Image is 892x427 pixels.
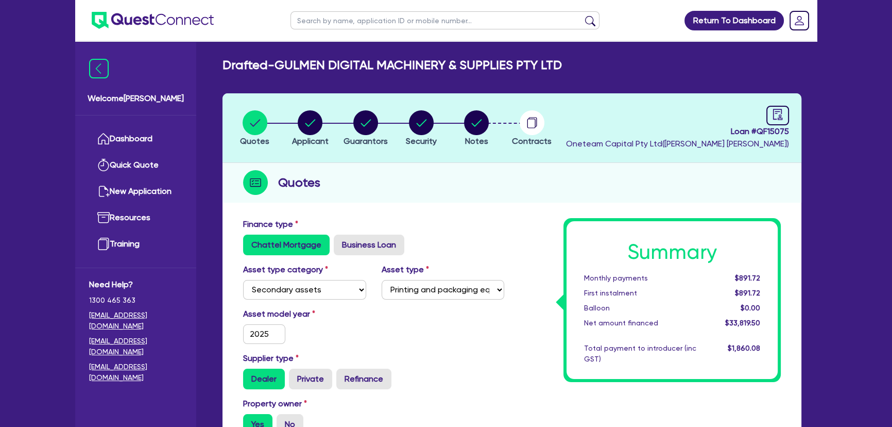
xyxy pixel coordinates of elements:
[243,352,299,365] label: Supplier type
[89,205,182,231] a: Resources
[89,126,182,152] a: Dashboard
[728,344,760,352] span: $1,860.08
[576,303,704,314] div: Balloon
[735,289,760,297] span: $891.72
[243,264,328,276] label: Asset type category
[292,136,329,146] span: Applicant
[243,398,307,410] label: Property owner
[243,218,298,231] label: Finance type
[334,235,404,255] label: Business Loan
[222,58,562,73] h2: Drafted - GULMEN DIGITAL MACHINERY & SUPPLIES PTY LTD
[235,308,374,320] label: Asset model year
[406,136,437,146] span: Security
[243,369,285,389] label: Dealer
[239,110,270,148] button: Quotes
[684,11,784,30] a: Return To Dashboard
[405,110,437,148] button: Security
[336,369,391,389] label: Refinance
[343,110,388,148] button: Guarantors
[290,11,599,29] input: Search by name, application ID or mobile number...
[464,110,489,148] button: Notes
[89,310,182,332] a: [EMAIL_ADDRESS][DOMAIN_NAME]
[89,295,182,306] span: 1300 465 363
[97,211,110,224] img: resources
[576,273,704,284] div: Monthly payments
[741,304,760,312] span: $0.00
[92,12,214,29] img: quest-connect-logo-blue
[88,92,184,105] span: Welcome [PERSON_NAME]
[566,139,789,149] span: Oneteam Capital Pty Ltd ( [PERSON_NAME] [PERSON_NAME] )
[512,136,552,146] span: Contracts
[786,7,813,34] a: Dropdown toggle
[289,369,332,389] label: Private
[566,125,789,138] span: Loan # QF15075
[772,109,783,120] span: audit
[240,136,269,146] span: Quotes
[278,173,320,192] h2: Quotes
[97,238,110,250] img: training
[291,110,329,148] button: Applicant
[89,362,182,383] a: [EMAIL_ADDRESS][DOMAIN_NAME]
[89,59,109,78] img: icon-menu-close
[97,185,110,198] img: new-application
[344,136,388,146] span: Guarantors
[89,178,182,205] a: New Application
[243,170,268,195] img: step-icon
[89,278,182,291] span: Need Help?
[89,336,182,357] a: [EMAIL_ADDRESS][DOMAIN_NAME]
[576,318,704,329] div: Net amount financed
[576,288,704,299] div: First instalment
[584,240,760,265] h1: Summary
[382,264,429,276] label: Asset type
[725,319,760,327] span: $33,819.50
[766,106,789,125] a: audit
[735,274,760,282] span: $891.72
[97,159,110,171] img: quick-quote
[89,152,182,178] a: Quick Quote
[465,136,488,146] span: Notes
[89,231,182,257] a: Training
[243,235,330,255] label: Chattel Mortgage
[576,343,704,365] div: Total payment to introducer (inc GST)
[511,110,552,148] button: Contracts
